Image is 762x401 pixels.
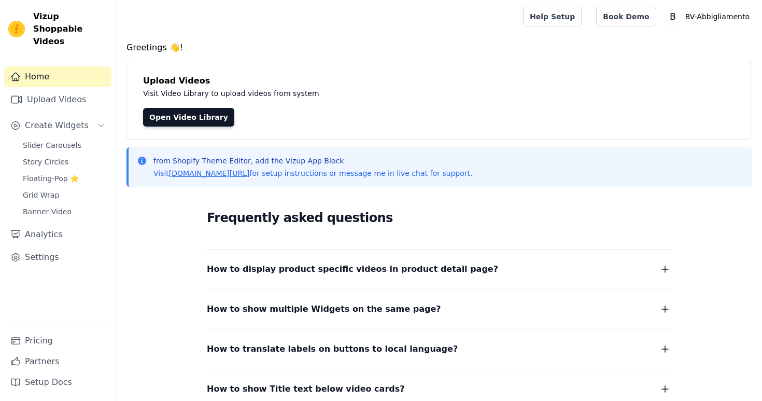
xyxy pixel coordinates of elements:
[4,66,111,87] a: Home
[4,247,111,268] a: Settings
[17,188,111,202] a: Grid Wrap
[143,108,234,127] a: Open Video Library
[207,262,671,276] button: How to display product specific videos in product detail page?
[681,7,754,26] p: BV-Abbigliamento
[4,351,111,372] a: Partners
[4,115,111,136] button: Create Widgets
[207,382,405,396] span: How to show Title text below video cards?
[670,11,676,22] text: B
[23,173,79,184] span: Floating-Pop ⭐
[4,330,111,351] a: Pricing
[153,156,472,166] p: from Shopify Theme Editor, add the Vizup App Block
[143,87,608,100] p: Visit Video Library to upload videos from system
[126,42,752,54] h4: Greetings 👋!
[207,302,441,316] span: How to show multiple Widgets on the same page?
[207,342,671,356] button: How to translate labels on buttons to local language?
[4,372,111,393] a: Setup Docs
[207,262,498,276] span: How to display product specific videos in product detail page?
[17,171,111,186] a: Floating-Pop ⭐
[23,140,81,150] span: Slider Carousels
[33,10,107,48] span: Vizup Shoppable Videos
[596,7,656,26] a: Book Demo
[143,75,735,87] h4: Upload Videos
[17,155,111,169] a: Story Circles
[153,168,472,178] p: Visit for setup instructions or message me in live chat for support.
[4,224,111,245] a: Analytics
[8,21,25,37] img: Vizup
[207,302,671,316] button: How to show multiple Widgets on the same page?
[17,138,111,153] a: Slider Carousels
[17,204,111,219] a: Banner Video
[23,157,68,167] span: Story Circles
[665,7,754,26] button: B BV-Abbigliamento
[23,206,72,217] span: Banner Video
[25,119,89,132] span: Create Widgets
[207,342,458,356] span: How to translate labels on buttons to local language?
[207,382,671,396] button: How to show Title text below video cards?
[4,89,111,110] a: Upload Videos
[523,7,582,26] a: Help Setup
[23,190,59,200] span: Grid Wrap
[169,169,250,177] a: [DOMAIN_NAME][URL]
[207,208,671,228] h2: Frequently asked questions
